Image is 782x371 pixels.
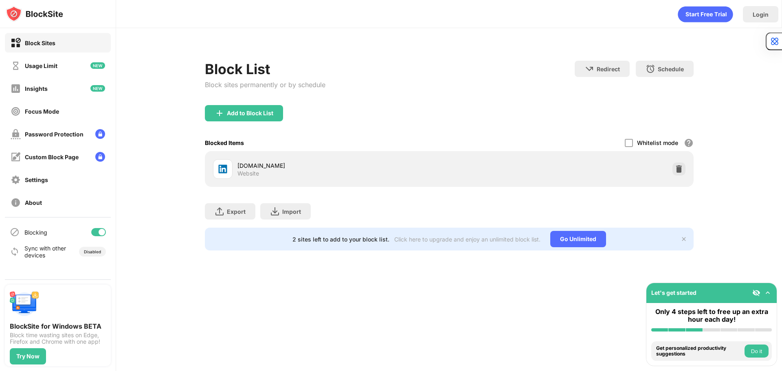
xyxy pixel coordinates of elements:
img: sync-icon.svg [10,247,20,257]
img: settings-off.svg [11,175,21,185]
div: Get personalized productivity suggestions [656,345,742,357]
div: Add to Block List [227,110,273,116]
div: Focus Mode [25,108,59,115]
div: Import [282,208,301,215]
img: x-button.svg [681,236,687,242]
div: Blocked Items [205,139,244,146]
img: eye-not-visible.svg [752,289,760,297]
div: Custom Block Page [25,154,79,160]
div: Redirect [597,66,620,72]
div: Schedule [658,66,684,72]
img: about-off.svg [11,198,21,208]
img: logo-blocksite.svg [6,6,63,22]
div: Blocking [24,229,47,236]
div: Settings [25,176,48,183]
div: [DOMAIN_NAME] [237,161,449,170]
div: Click here to upgrade and enjoy an unlimited block list. [394,236,540,243]
div: Whitelist mode [637,139,678,146]
img: insights-off.svg [11,83,21,94]
div: Website [237,170,259,177]
div: Password Protection [25,131,83,138]
img: blocking-icon.svg [10,227,20,237]
img: time-usage-off.svg [11,61,21,71]
div: Block Sites [25,40,55,46]
div: Export [227,208,246,215]
button: Do it [745,345,769,358]
div: Login [753,11,769,18]
img: lock-menu.svg [95,152,105,162]
img: new-icon.svg [90,62,105,69]
img: push-desktop.svg [10,290,39,319]
div: BlockSite for Windows BETA [10,322,106,330]
div: Sync with other devices [24,245,66,259]
div: 2 sites left to add to your block list. [292,236,389,243]
div: Insights [25,85,48,92]
div: About [25,199,42,206]
img: favicons [218,164,228,174]
img: block-on.svg [11,38,21,48]
img: new-icon.svg [90,85,105,92]
img: focus-off.svg [11,106,21,116]
div: Block sites permanently or by schedule [205,81,325,89]
div: animation [678,6,733,22]
div: Only 4 steps left to free up an extra hour each day! [651,308,772,323]
img: password-protection-off.svg [11,129,21,139]
div: Let's get started [651,289,696,296]
img: lock-menu.svg [95,129,105,139]
img: omni-setup-toggle.svg [764,289,772,297]
div: Usage Limit [25,62,57,69]
div: Try Now [16,353,40,360]
div: Disabled [84,249,101,254]
div: Go Unlimited [550,231,606,247]
img: customize-block-page-off.svg [11,152,21,162]
div: Block time wasting sites on Edge, Firefox and Chrome with one app! [10,332,106,345]
div: Block List [205,61,325,77]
